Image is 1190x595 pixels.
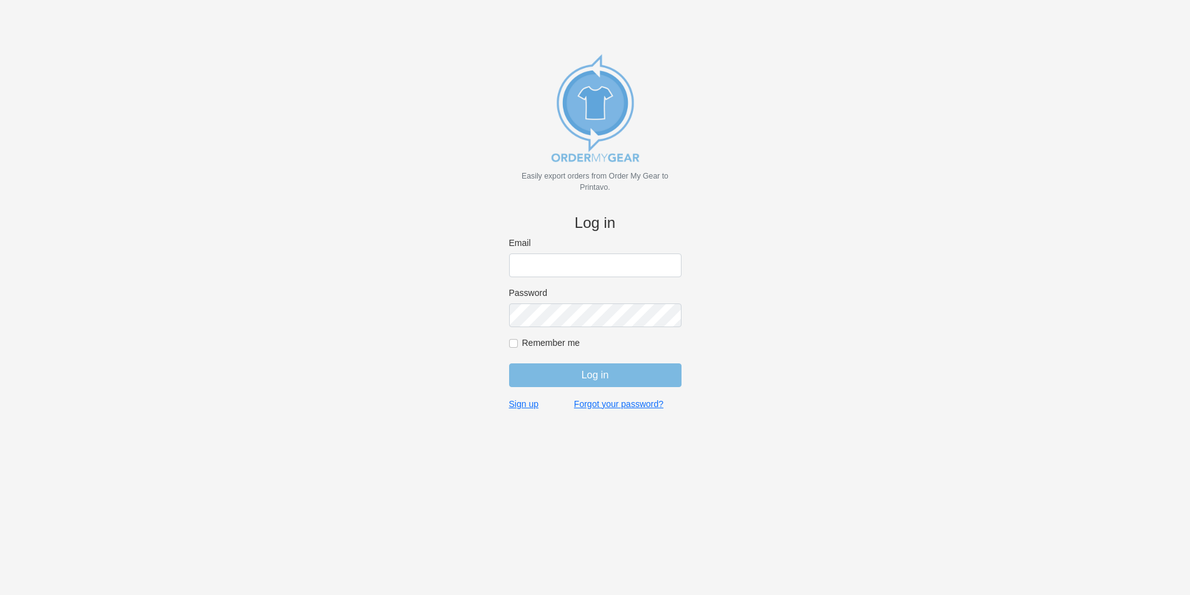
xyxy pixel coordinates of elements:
[509,237,682,248] label: Email
[574,398,663,410] a: Forgot your password?
[522,337,682,348] label: Remember me
[509,363,682,387] input: Log in
[509,214,682,232] h4: Log in
[509,170,682,193] p: Easily export orders from Order My Gear to Printavo.
[509,287,682,298] label: Password
[533,46,658,170] img: new_omg_export_logo-652582c309f788888370c3373ec495a74b7b3fc93c8838f76510ecd25890bcc4.png
[509,398,538,410] a: Sign up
